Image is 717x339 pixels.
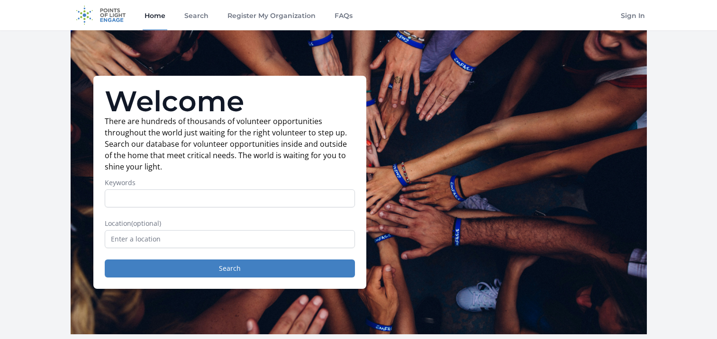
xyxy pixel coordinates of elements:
[105,178,355,187] label: Keywords
[105,87,355,116] h1: Welcome
[105,219,355,228] label: Location
[105,230,355,248] input: Enter a location
[105,259,355,277] button: Search
[105,116,355,172] p: There are hundreds of thousands of volunteer opportunities throughout the world just waiting for ...
[131,219,161,228] span: (optional)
